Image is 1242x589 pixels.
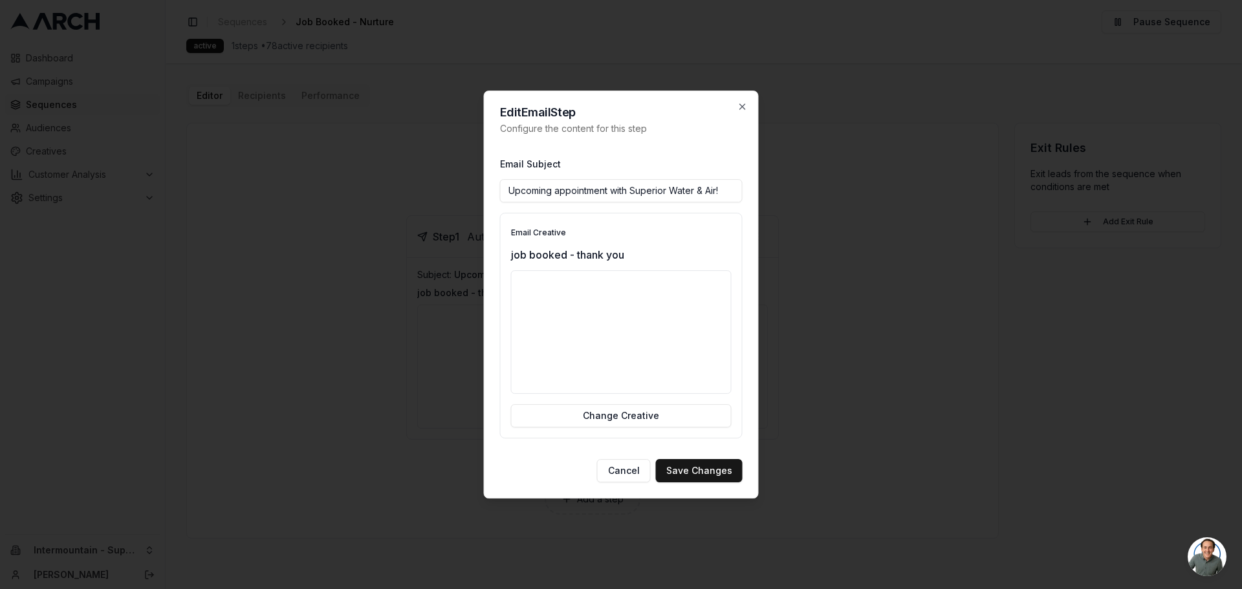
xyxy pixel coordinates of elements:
[500,158,561,169] label: Email Subject
[511,247,732,262] p: job booked - thank you
[511,228,566,237] label: Email Creative
[500,122,743,135] p: Configure the content for this step
[511,404,732,427] button: Change Creative
[597,459,651,482] button: Cancel
[500,179,743,202] input: Enter email subject line
[500,107,743,118] h2: Edit Email Step
[656,459,743,482] button: Save Changes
